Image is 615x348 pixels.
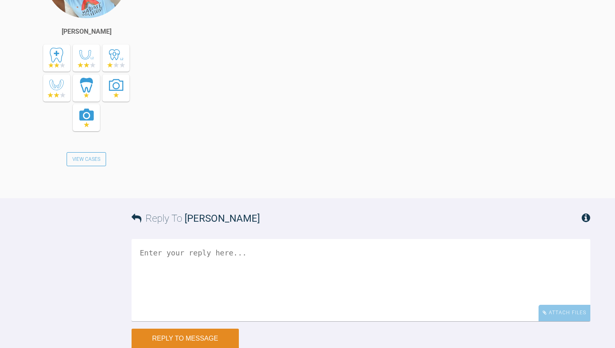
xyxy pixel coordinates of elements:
h3: Reply To [132,211,260,226]
div: [PERSON_NAME] [62,26,111,37]
div: Attach Files [539,305,590,321]
span: [PERSON_NAME] [185,213,260,224]
a: View Cases [67,152,106,166]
